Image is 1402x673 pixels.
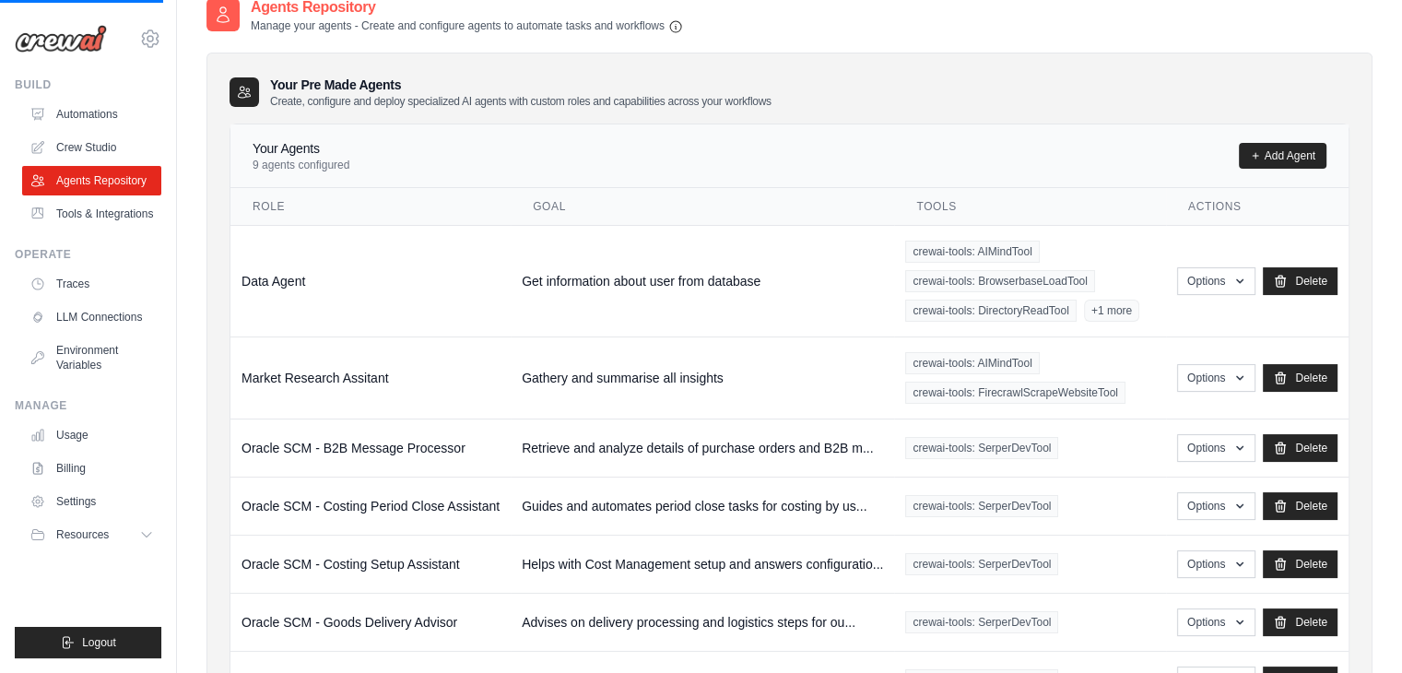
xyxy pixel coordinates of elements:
td: Retrieve and analyze details of purchase orders and B2B m... [511,419,894,477]
a: Delete [1263,434,1337,462]
th: Goal [511,188,894,226]
a: Crew Studio [22,133,161,162]
span: +1 more [1084,300,1139,322]
a: Tools & Integrations [22,199,161,229]
button: Options [1177,434,1255,462]
span: crewai-tools: SerperDevTool [905,611,1058,633]
a: Delete [1263,267,1337,295]
span: crewai-tools: AIMindTool [905,352,1039,374]
div: Manage [15,398,161,413]
span: crewai-tools: BrowserbaseLoadTool [905,270,1094,292]
td: Helps with Cost Management setup and answers configuratio... [511,535,894,593]
button: Options [1177,364,1255,392]
span: Resources [56,527,109,542]
a: Traces [22,269,161,299]
button: Options [1177,267,1255,295]
button: Logout [15,627,161,658]
a: Billing [22,454,161,483]
span: crewai-tools: DirectoryReadTool [905,300,1076,322]
a: Delete [1263,492,1337,520]
a: Agents Repository [22,166,161,195]
a: Settings [22,487,161,516]
button: Resources [22,520,161,549]
td: Oracle SCM - Costing Setup Assistant [230,535,511,593]
th: Role [230,188,511,226]
div: Build [15,77,161,92]
a: Add Agent [1239,143,1326,169]
span: crewai-tools: SerperDevTool [905,495,1058,517]
h4: Your Agents [253,139,349,158]
div: Operate [15,247,161,262]
a: Environment Variables [22,336,161,380]
th: Tools [894,188,1166,226]
a: Delete [1263,550,1337,578]
span: crewai-tools: SerperDevTool [905,437,1058,459]
a: Delete [1263,608,1337,636]
td: Oracle SCM - Goods Delivery Advisor [230,593,511,651]
span: Logout [82,635,116,650]
a: LLM Connections [22,302,161,332]
td: Oracle SCM - Costing Period Close Assistant [230,477,511,535]
td: Get information about user from database [511,225,894,336]
a: Delete [1263,364,1337,392]
span: crewai-tools: SerperDevTool [905,553,1058,575]
a: Usage [22,420,161,450]
button: Options [1177,492,1255,520]
p: Manage your agents - Create and configure agents to automate tasks and workflows [251,18,683,34]
p: Create, configure and deploy specialized AI agents with custom roles and capabilities across your... [270,94,772,109]
td: Gathery and summarise all insights [511,336,894,419]
td: Market Research Assitant [230,336,511,419]
a: Automations [22,100,161,129]
p: 9 agents configured [253,158,349,172]
span: crewai-tools: AIMindTool [905,241,1039,263]
th: Actions [1166,188,1349,226]
button: Options [1177,608,1255,636]
button: Options [1177,550,1255,578]
span: crewai-tools: FirecrawlScrapeWebsiteTool [905,382,1125,404]
td: Data Agent [230,225,511,336]
td: Guides and automates period close tasks for costing by us... [511,477,894,535]
td: Advises on delivery processing and logistics steps for ou... [511,593,894,651]
img: Logo [15,25,107,53]
td: Oracle SCM - B2B Message Processor [230,419,511,477]
h3: Your Pre Made Agents [270,76,772,109]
